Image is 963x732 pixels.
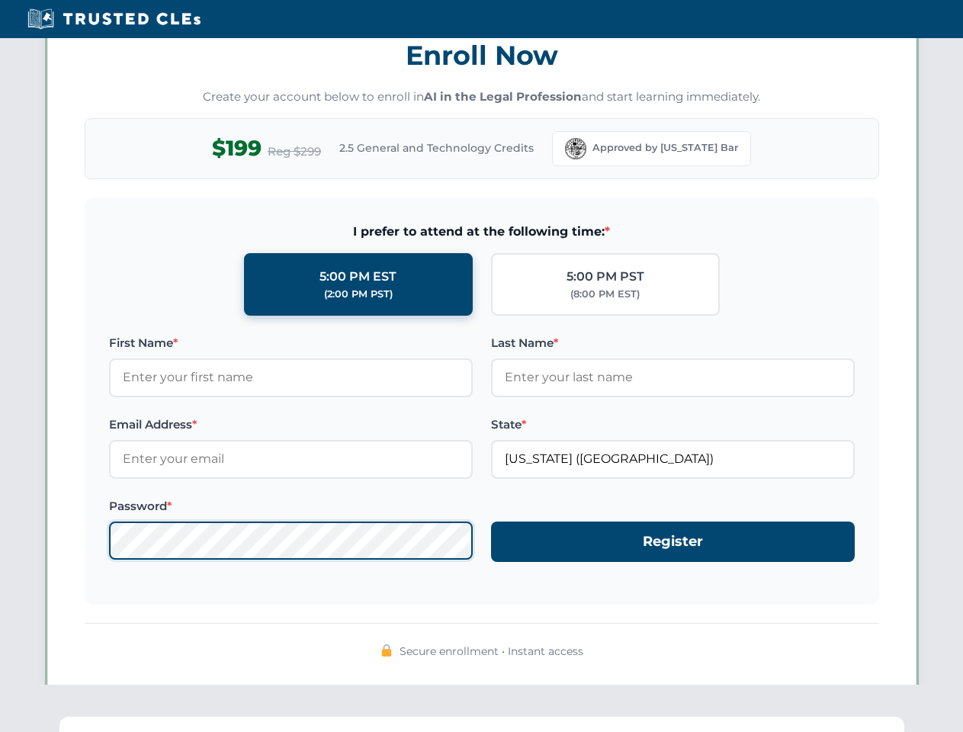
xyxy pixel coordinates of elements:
[491,416,855,434] label: State
[109,497,473,515] label: Password
[570,287,640,302] div: (8:00 PM EST)
[85,31,879,79] h3: Enroll Now
[491,522,855,562] button: Register
[85,88,879,106] p: Create your account below to enroll in and start learning immediately.
[491,358,855,396] input: Enter your last name
[565,138,586,159] img: Florida Bar
[491,440,855,478] input: Florida (FL)
[109,440,473,478] input: Enter your email
[109,358,473,396] input: Enter your first name
[23,8,205,30] img: Trusted CLEs
[109,334,473,352] label: First Name
[319,267,396,287] div: 5:00 PM EST
[567,267,644,287] div: 5:00 PM PST
[324,287,393,302] div: (2:00 PM PST)
[592,140,738,156] span: Approved by [US_STATE] Bar
[109,222,855,242] span: I prefer to attend at the following time:
[424,89,582,104] strong: AI in the Legal Profession
[339,140,534,156] span: 2.5 General and Technology Credits
[400,643,583,660] span: Secure enrollment • Instant access
[109,416,473,434] label: Email Address
[491,334,855,352] label: Last Name
[380,644,393,657] img: 🔒
[268,143,321,161] span: Reg $299
[212,131,262,165] span: $199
